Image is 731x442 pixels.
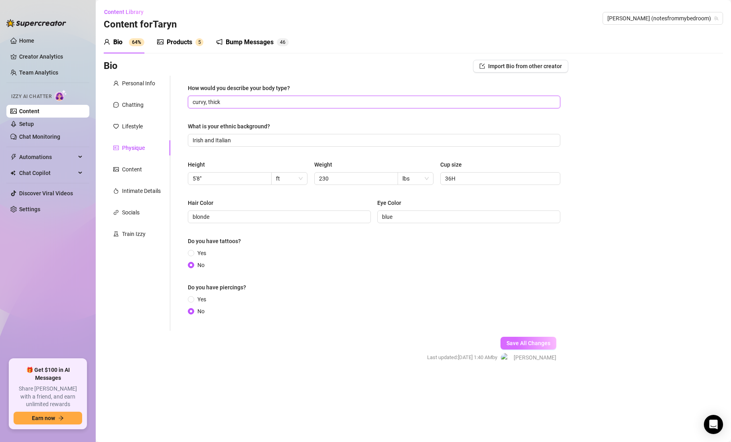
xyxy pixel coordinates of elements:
[188,198,219,207] label: Hair Color
[58,415,64,421] span: arrow-right
[216,39,223,45] span: notification
[113,167,119,172] span: picture
[113,188,119,194] span: fire
[6,19,66,27] img: logo-BBDzfeDw.svg
[479,63,485,69] span: import
[19,134,60,140] a: Chat Monitoring
[319,174,392,183] input: Weight
[104,39,110,45] span: user
[473,60,568,73] button: Import Bio from other creator
[283,39,286,45] span: 6
[113,81,119,86] span: user
[188,122,270,131] div: What is your ethnic background?
[10,154,17,160] span: thunderbolt
[194,295,209,304] span: Yes
[113,145,119,151] span: idcard
[194,249,209,257] span: Yes
[113,37,122,47] div: Bio
[113,210,119,215] span: link
[188,160,211,169] label: Height
[32,415,55,421] span: Earn now
[122,79,155,88] div: Personal Info
[193,98,554,106] input: How would you describe your body type?
[277,38,289,46] sup: 46
[157,39,164,45] span: picture
[188,198,213,207] div: Hair Color
[14,366,82,382] span: 🎁 Get $100 in AI Messages
[377,198,407,207] label: Eye Color
[188,122,276,131] label: What is your ethnic background?
[10,170,16,176] img: Chat Copilot
[427,354,497,361] span: Last updated: [DATE] 1:40 AM by
[402,173,429,185] span: lbs
[193,174,265,183] input: Height
[188,283,246,292] div: Do you have piercings?
[377,198,401,207] div: Eye Color
[193,136,554,145] input: What is your ethnic background?
[506,340,550,346] span: Save All Changes
[440,160,467,169] label: Cup size
[226,37,274,47] div: Bump Messages
[14,385,82,409] span: Share [PERSON_NAME] with a friend, and earn unlimited rewards
[188,237,246,246] label: Do you have tattoos?
[314,160,332,169] div: Weight
[195,38,203,46] sup: 5
[193,212,365,221] input: Hair Color
[19,69,58,76] a: Team Analytics
[714,16,719,21] span: team
[122,230,146,238] div: Train Izzy
[19,108,39,114] a: Content
[607,12,718,24] span: Taryn (notesfrommybedroom)
[19,37,34,44] a: Home
[488,63,562,69] span: Import Bio from other creator
[14,412,82,424] button: Earn nowarrow-right
[104,6,150,18] button: Content Library
[280,39,283,45] span: 4
[19,50,83,63] a: Creator Analytics
[188,237,241,246] div: Do you have tattoos?
[188,84,296,92] label: How would you describe your body type?
[188,84,290,92] div: How would you describe your body type?
[122,122,143,131] div: Lifestyle
[129,38,144,46] sup: 64%
[194,307,208,316] span: No
[104,60,118,73] h3: Bio
[122,165,142,174] div: Content
[500,337,556,350] button: Save All Changes
[440,160,462,169] div: Cup size
[104,18,177,31] h3: Content for Taryn
[514,353,556,362] span: [PERSON_NAME]
[19,151,76,163] span: Automations
[122,100,144,109] div: Chatting
[19,121,34,127] a: Setup
[113,124,119,129] span: heart
[122,187,161,195] div: Intimate Details
[55,90,67,101] img: AI Chatter
[382,212,554,221] input: Eye Color
[19,190,73,196] a: Discover Viral Videos
[11,93,51,100] span: Izzy AI Chatter
[104,9,144,15] span: Content Library
[194,261,208,269] span: No
[122,143,145,152] div: Physique
[188,283,252,292] label: Do you have piercings?
[19,206,40,212] a: Settings
[276,173,302,185] span: ft
[113,102,119,108] span: message
[501,353,510,362] img: Kimora Klein
[167,37,192,47] div: Products
[122,208,140,217] div: Socials
[198,39,201,45] span: 5
[113,231,119,237] span: experiment
[188,160,205,169] div: Height
[314,160,338,169] label: Weight
[704,415,723,434] div: Open Intercom Messenger
[445,174,554,183] input: Cup size
[19,167,76,179] span: Chat Copilot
